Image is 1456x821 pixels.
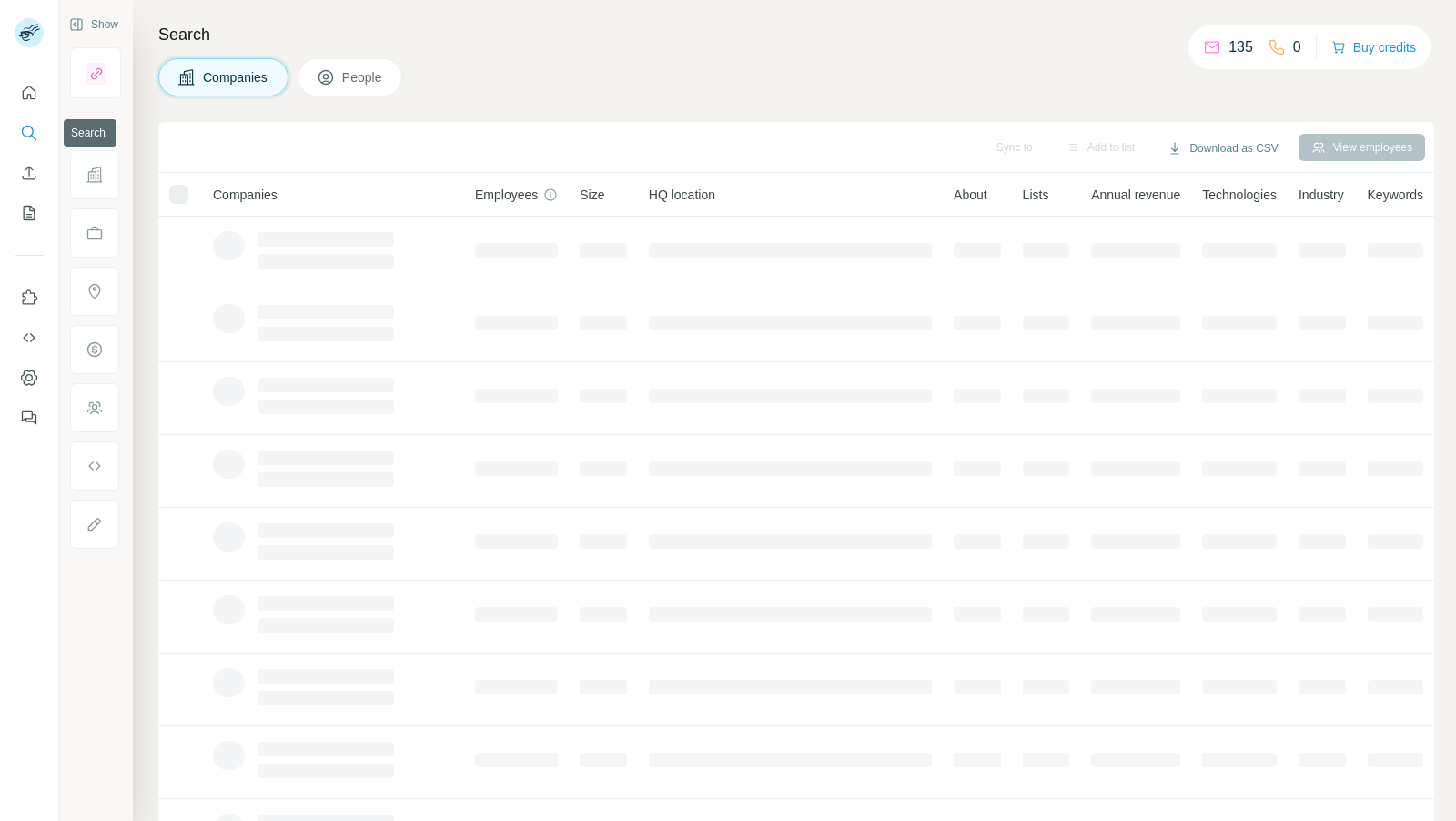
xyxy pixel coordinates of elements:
span: HQ location [649,186,715,204]
span: Companies [203,68,269,86]
span: Size [580,186,604,204]
p: 135 [1228,36,1253,58]
p: 0 [1293,36,1301,58]
button: Feedback [15,401,44,434]
button: Download as CSV [1155,135,1290,162]
button: Dashboard [15,361,44,394]
span: Employees [475,186,538,204]
h4: Search [158,22,1434,47]
button: Enrich CSV [15,157,44,189]
span: Companies [213,186,278,204]
span: Technologies [1202,186,1277,204]
span: Industry [1299,186,1344,204]
span: People [342,68,384,86]
span: Keywords [1368,186,1423,204]
span: Lists [1023,186,1049,204]
button: Use Surfe API [15,321,44,354]
button: My lists [15,197,44,229]
button: Use Surfe on LinkedIn [15,281,44,314]
button: Show [56,11,131,38]
span: Annual revenue [1091,186,1180,204]
span: About [954,186,987,204]
button: Quick start [15,76,44,109]
button: Buy credits [1331,35,1416,60]
button: Search [15,117,44,149]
